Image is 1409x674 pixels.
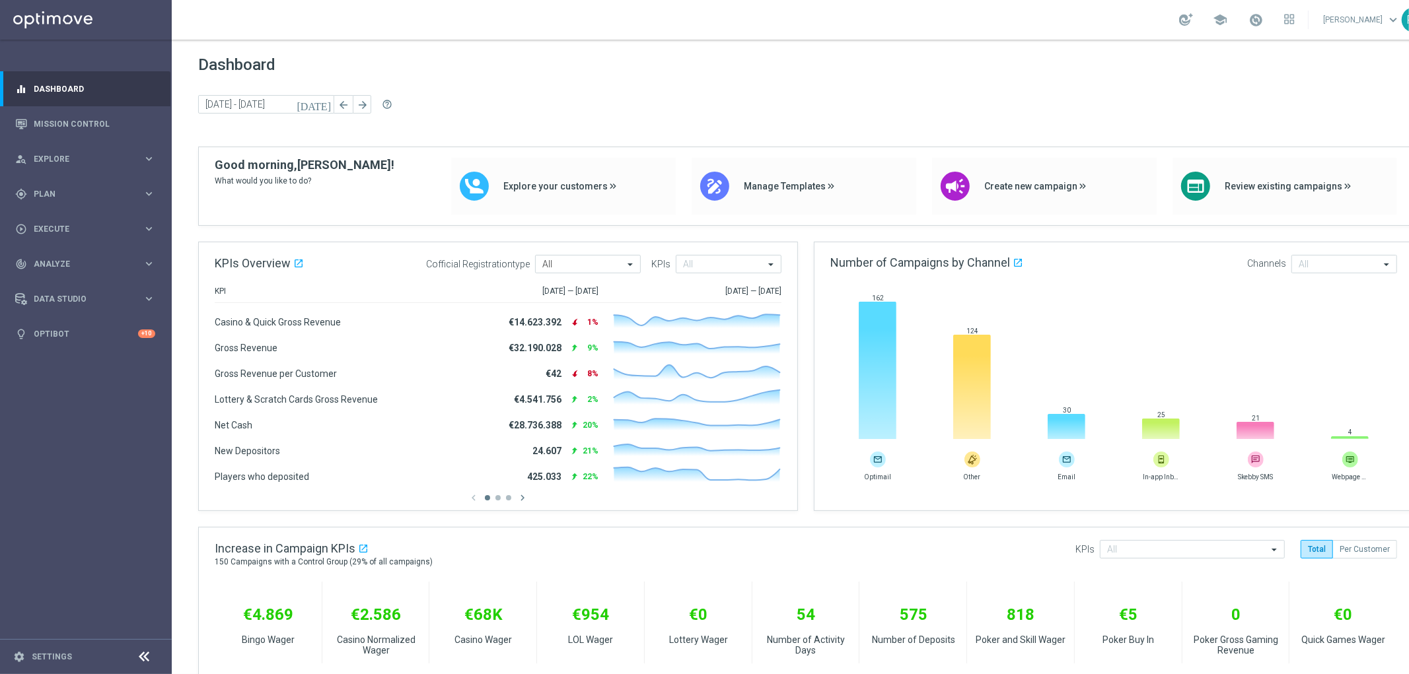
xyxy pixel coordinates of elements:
i: keyboard_arrow_right [143,222,155,235]
a: Mission Control [34,106,155,141]
i: keyboard_arrow_right [143,187,155,200]
span: Analyze [34,260,143,268]
span: keyboard_arrow_down [1386,13,1400,27]
i: equalizer [15,83,27,95]
span: school [1213,13,1227,27]
div: Analyze [15,258,143,270]
i: lightbulb [15,328,27,340]
button: Mission Control [15,119,156,129]
div: Data Studio [15,293,143,305]
a: Settings [32,653,72,661]
a: Dashboard [34,71,155,106]
div: Dashboard [15,71,155,106]
span: Explore [34,155,143,163]
div: Optibot [15,316,155,351]
i: keyboard_arrow_right [143,292,155,305]
button: equalizer Dashboard [15,84,156,94]
i: keyboard_arrow_right [143,152,155,165]
div: Mission Control [15,106,155,141]
div: Execute [15,223,143,235]
span: Data Studio [34,295,143,303]
div: Explore [15,153,143,165]
button: play_circle_outline Execute keyboard_arrow_right [15,224,156,234]
i: track_changes [15,258,27,270]
a: [PERSON_NAME]keyboard_arrow_down [1322,10,1402,30]
button: person_search Explore keyboard_arrow_right [15,154,156,164]
div: +10 [138,329,155,338]
span: Plan [34,190,143,198]
button: Data Studio keyboard_arrow_right [15,294,156,304]
button: gps_fixed Plan keyboard_arrow_right [15,189,156,199]
i: settings [13,651,25,663]
i: keyboard_arrow_right [143,257,155,270]
i: person_search [15,153,27,165]
i: gps_fixed [15,188,27,200]
button: track_changes Analyze keyboard_arrow_right [15,259,156,269]
button: lightbulb Optibot +10 [15,329,156,339]
i: play_circle_outline [15,223,27,235]
a: Optibot [34,316,138,351]
div: Plan [15,188,143,200]
span: Execute [34,225,143,233]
